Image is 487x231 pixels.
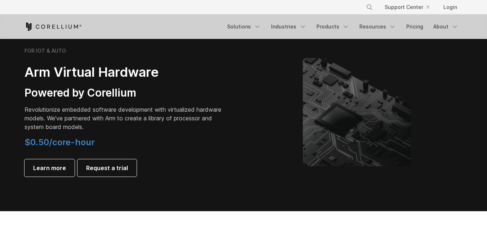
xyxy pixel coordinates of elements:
[25,137,95,147] span: $0.50/core-hour
[223,20,463,33] div: Navigation Menu
[33,164,66,172] span: Learn more
[438,1,463,14] a: Login
[86,164,128,172] span: Request a trial
[402,20,428,33] a: Pricing
[379,1,435,14] a: Support Center
[357,1,463,14] div: Navigation Menu
[303,58,411,166] img: Corellium's ARM Virtual Hardware Platform
[25,48,66,54] h6: FOR IOT & AUTO
[223,20,265,33] a: Solutions
[25,159,75,177] a: Learn more
[363,1,376,14] button: Search
[78,159,137,177] a: Request a trial
[25,64,226,80] h2: Arm Virtual Hardware
[25,105,226,131] p: Revolutionize embedded software development with virtualized hardware models. We've partnered wit...
[355,20,400,33] a: Resources
[25,86,226,100] h3: Powered by Corellium
[312,20,354,33] a: Products
[429,20,463,33] a: About
[267,20,311,33] a: Industries
[25,22,82,31] a: Corellium Home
